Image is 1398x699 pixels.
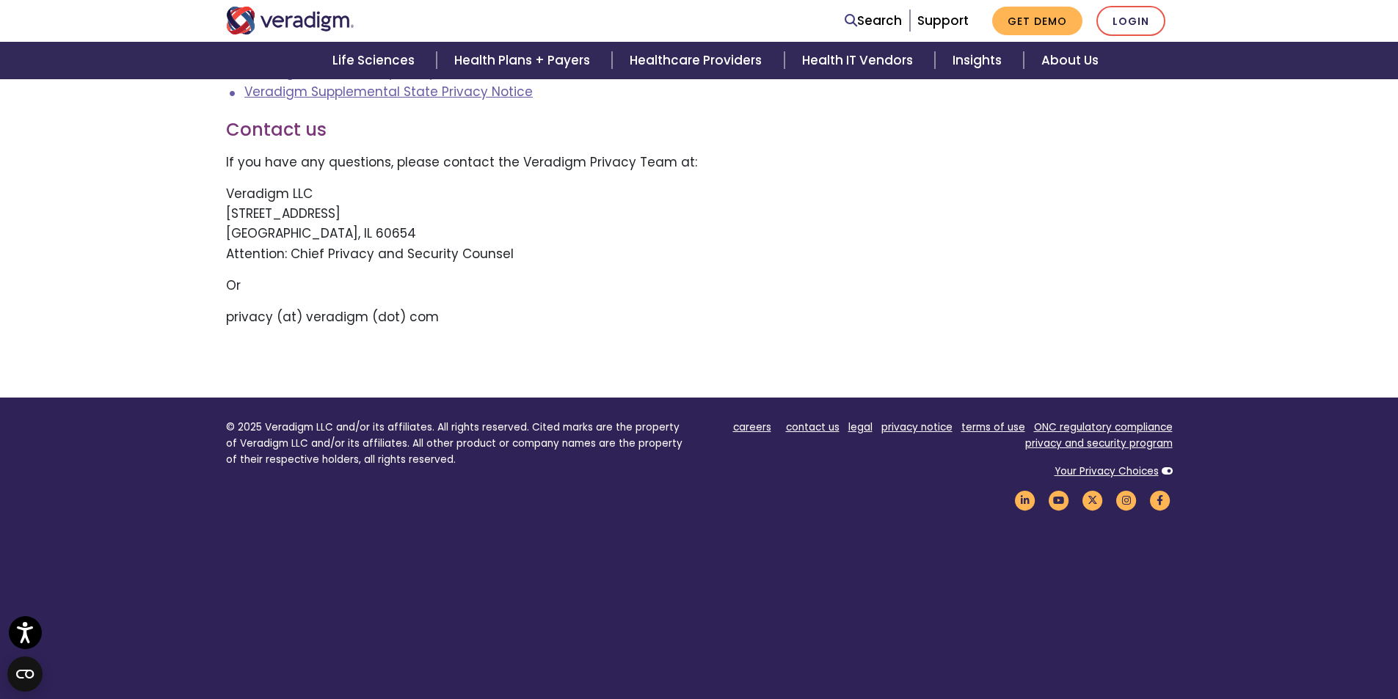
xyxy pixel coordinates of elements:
[1024,42,1116,79] a: About Us
[612,42,784,79] a: Healthcare Providers
[784,42,935,79] a: Health IT Vendors
[1025,436,1173,450] a: privacy and security program
[1055,464,1159,478] a: Your Privacy Choices
[1080,494,1105,508] a: Veradigm Twitter Link
[881,420,953,434] a: privacy notice
[315,42,437,79] a: Life Sciences
[244,63,436,81] a: Veradigm HIPAA Privacy Policy
[226,7,354,34] img: Veradigm logo
[733,420,771,434] a: careers
[437,42,612,79] a: Health Plans + Payers
[226,153,1173,172] p: If you have any questions, please contact the Veradigm Privacy Team at:
[845,11,902,31] a: Search
[7,656,43,692] button: Open CMP widget
[226,307,1173,327] p: privacy (at) veradigm (dot) com
[992,7,1082,35] a: Get Demo
[1013,494,1038,508] a: Veradigm LinkedIn Link
[226,120,1173,141] h3: Contact us
[1046,494,1071,508] a: Veradigm YouTube Link
[935,42,1024,79] a: Insights
[1106,197,1380,681] iframe: Drift Chat Widget
[917,12,969,29] a: Support
[244,83,533,100] a: Veradigm Supplemental State Privacy Notice
[848,420,873,434] a: legal
[786,420,840,434] a: contact us
[226,276,1173,296] p: Or
[961,420,1025,434] a: terms of use
[226,420,688,467] p: © 2025 Veradigm LLC and/or its affiliates. All rights reserved. Cited marks are the property of V...
[1096,6,1165,36] a: Login
[1034,420,1173,434] a: ONC regulatory compliance
[226,184,1173,264] p: Veradigm LLC [STREET_ADDRESS] [GEOGRAPHIC_DATA], IL 60654 Attention: Chief Privacy and Security C...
